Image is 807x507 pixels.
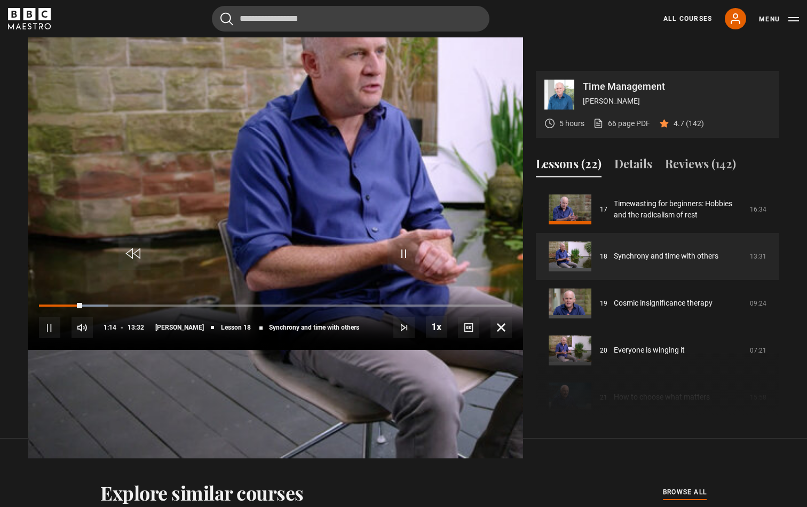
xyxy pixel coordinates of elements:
button: Details [614,155,652,177]
a: Timewasting for beginners: Hobbies and the radicalism of rest [614,198,743,221]
video-js: Video Player [28,71,523,350]
span: Lesson 18 [221,324,251,331]
button: Next Lesson [393,317,415,338]
span: browse all [663,487,707,497]
button: Reviews (142) [665,155,736,177]
a: Synchrony and time with others [614,251,718,262]
button: Lessons (22) [536,155,602,177]
p: Time Management [583,82,771,91]
span: 1:14 [104,318,116,337]
button: Captions [458,317,479,338]
span: [PERSON_NAME] [155,324,204,331]
button: Submit the search query [220,12,233,26]
a: All Courses [663,14,712,24]
span: Synchrony and time with others [269,324,359,331]
h2: Explore similar courses [100,481,304,504]
a: Cosmic insignificance therapy [614,298,713,309]
p: [PERSON_NAME] [583,96,771,107]
div: Progress Bar [39,305,512,307]
button: Mute [72,317,93,338]
a: Everyone is winging it [614,345,685,356]
svg: BBC Maestro [8,8,51,29]
button: Playback Rate [426,316,447,338]
input: Search [212,6,489,32]
a: browse all [663,487,707,498]
p: 5 hours [559,118,584,129]
p: 4.7 (142) [674,118,704,129]
a: 66 page PDF [593,118,650,129]
button: Toggle navigation [759,14,799,25]
span: - [121,324,123,331]
button: Pause [39,317,60,338]
button: Fullscreen [490,317,512,338]
span: 13:32 [128,318,144,337]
